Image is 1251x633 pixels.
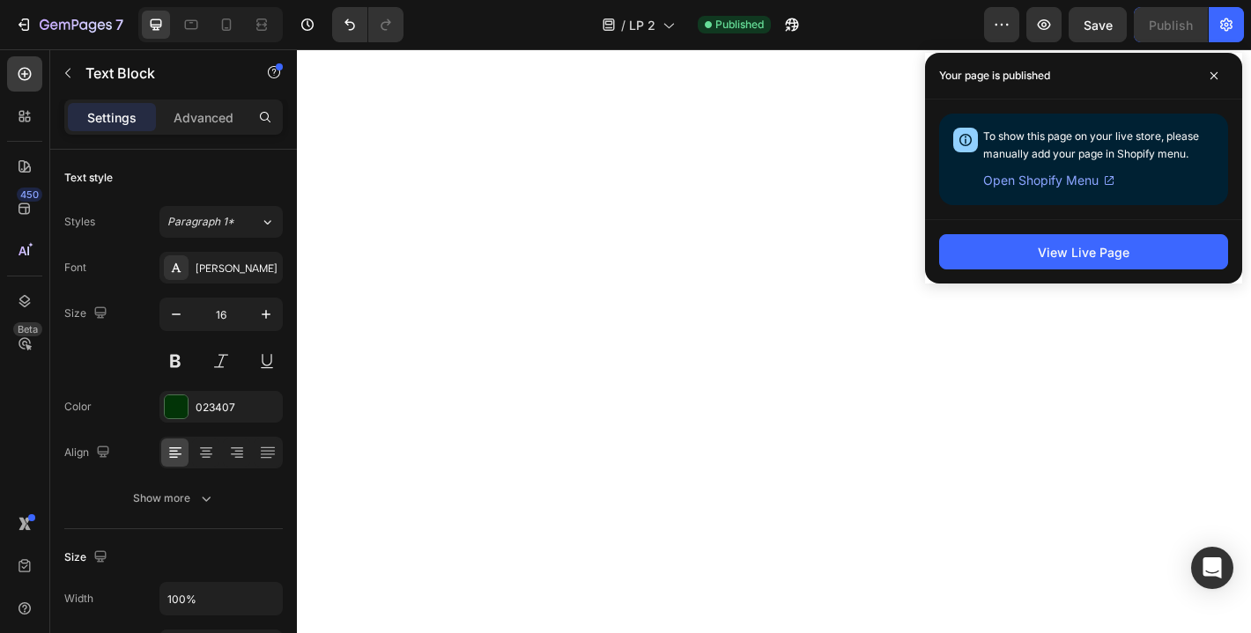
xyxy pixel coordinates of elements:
div: 450 [17,188,42,202]
input: Auto [160,583,282,615]
p: Text Block [85,63,235,84]
span: / [621,16,625,34]
div: Font [64,260,86,276]
button: Paragraph 1* [159,206,283,238]
span: Paragraph 1* [167,214,234,230]
iframe: Design area [297,49,1251,633]
div: Show more [133,489,215,507]
div: Size [64,302,111,326]
div: Styles [64,214,95,230]
span: LP 2 [629,16,655,34]
p: 7 [115,14,123,35]
span: Save [1084,18,1113,33]
span: Open Shopify Menu [983,170,1099,191]
button: Save [1069,7,1127,42]
div: Align [64,441,114,465]
button: Show more [64,482,283,514]
button: 7 [7,7,131,42]
div: View Live Page [1038,243,1129,261]
p: Your page is published [939,67,1050,85]
div: Color [64,399,92,415]
div: 023407 [196,400,278,416]
div: Open Intercom Messenger [1191,547,1233,589]
button: Publish [1134,7,1208,42]
div: Publish [1149,16,1193,34]
div: Size [64,546,111,570]
div: Beta [13,322,42,336]
span: Published [715,17,764,33]
div: [PERSON_NAME] [196,261,278,276]
div: Width [64,591,93,607]
p: Settings [87,108,137,127]
div: Text style [64,170,113,186]
p: Advanced [174,108,233,127]
button: View Live Page [939,234,1228,269]
div: Undo/Redo [332,7,403,42]
span: To show this page on your live store, please manually add your page in Shopify menu. [983,129,1199,160]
